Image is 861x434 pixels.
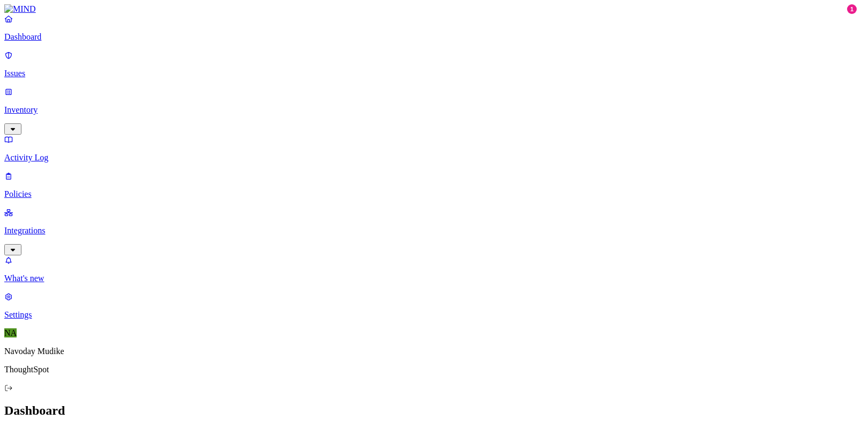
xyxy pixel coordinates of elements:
[4,310,857,320] p: Settings
[4,255,857,283] a: What's new
[4,403,857,418] h2: Dashboard
[4,4,36,14] img: MIND
[4,69,857,78] p: Issues
[4,226,857,236] p: Integrations
[4,4,857,14] a: MIND
[4,135,857,163] a: Activity Log
[4,365,857,374] p: ThoughtSpot
[4,292,857,320] a: Settings
[847,4,857,14] div: 1
[4,189,857,199] p: Policies
[4,14,857,42] a: Dashboard
[4,208,857,254] a: Integrations
[4,153,857,163] p: Activity Log
[4,347,857,356] p: Navoday Mudike
[4,171,857,199] a: Policies
[4,105,857,115] p: Inventory
[4,32,857,42] p: Dashboard
[4,328,17,337] span: NA
[4,274,857,283] p: What's new
[4,50,857,78] a: Issues
[4,87,857,133] a: Inventory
